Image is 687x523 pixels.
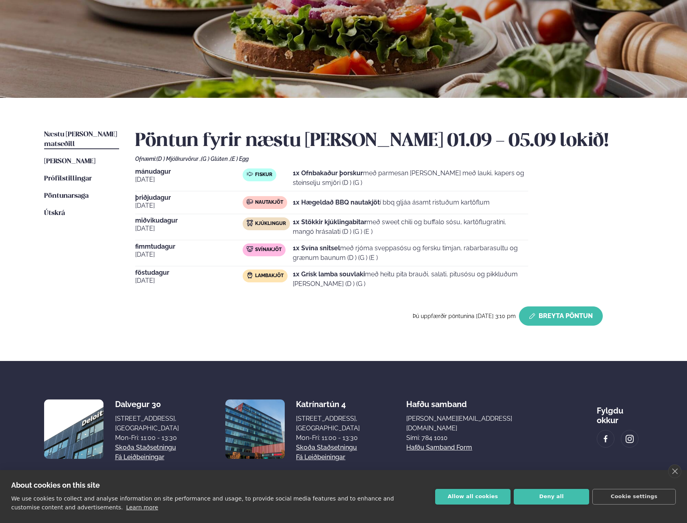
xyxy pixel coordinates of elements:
[255,221,286,227] span: Kjúklingur
[247,199,253,205] img: beef.svg
[44,210,65,217] span: Útskrá
[44,130,119,149] a: Næstu [PERSON_NAME] matseðill
[597,399,643,425] div: Fylgdu okkur
[44,193,89,199] span: Pöntunarsaga
[255,247,282,253] span: Svínakjöt
[115,452,164,462] a: Fá leiðbeiningar
[135,217,243,224] span: miðvikudagur
[668,464,681,478] a: close
[597,430,614,447] a: image alt
[247,272,253,278] img: Lamb.svg
[135,224,243,233] span: [DATE]
[296,433,360,443] div: Mon-Fri: 11:00 - 13:30
[115,433,179,443] div: Mon-Fri: 11:00 - 13:30
[293,169,363,177] strong: 1x Ofnbakaður þorskur
[621,430,638,447] a: image alt
[230,156,249,162] span: (E ) Egg
[126,504,158,511] a: Learn more
[115,443,176,452] a: Skoða staðsetningu
[135,168,243,175] span: mánudagur
[296,399,360,409] div: Katrínartún 4
[135,156,643,162] div: Ofnæmi:
[135,195,243,201] span: þriðjudagur
[293,243,528,263] p: með rjóma sveppasósu og fersku timjan, rabarbarasultu og grænum baunum (D ) (G ) (E )
[406,443,472,452] a: Hafðu samband form
[601,434,610,444] img: image alt
[406,414,550,433] a: [PERSON_NAME][EMAIL_ADDRESS][DOMAIN_NAME]
[413,313,516,319] span: Þú uppfærðir pöntunina [DATE] 3:10 pm
[135,270,243,276] span: föstudagur
[44,399,103,459] img: image alt
[11,495,394,511] p: We use cookies to collect and analyse information on site performance and usage, to provide socia...
[44,174,92,184] a: Prófílstillingar
[44,175,92,182] span: Prófílstillingar
[293,198,490,207] p: í bbq gljáa ásamt ristuðum kartöflum
[44,157,95,166] a: [PERSON_NAME]
[115,414,179,433] div: [STREET_ADDRESS], [GEOGRAPHIC_DATA]
[293,218,367,226] strong: 1x Stökkir kjúklingabitar
[296,452,345,462] a: Fá leiðbeiningar
[44,131,117,148] span: Næstu [PERSON_NAME] matseðill
[514,489,589,505] button: Deny all
[135,175,243,184] span: [DATE]
[296,414,360,433] div: [STREET_ADDRESS], [GEOGRAPHIC_DATA]
[44,191,89,201] a: Pöntunarsaga
[406,393,467,409] span: Hafðu samband
[519,306,603,326] button: Breyta Pöntun
[255,273,284,279] span: Lambakjöt
[293,217,528,237] p: með sweet chili og buffalo sósu, kartöflugratíni, mangó hrásalati (D ) (G ) (E )
[156,156,201,162] span: (D ) Mjólkurvörur ,
[293,168,528,188] p: með parmesan [PERSON_NAME] með lauki, kapers og steinselju smjöri (D ) (G )
[247,220,253,226] img: chicken.svg
[435,489,511,505] button: Allow all cookies
[115,399,179,409] div: Dalvegur 30
[247,171,253,177] img: fish.svg
[135,130,643,152] h2: Pöntun fyrir næstu [PERSON_NAME] 01.09 - 05.09 lokið!
[44,209,65,218] a: Útskrá
[135,243,243,250] span: fimmtudagur
[135,250,243,259] span: [DATE]
[135,276,243,286] span: [DATE]
[201,156,230,162] span: (G ) Glúten ,
[255,199,283,206] span: Nautakjöt
[592,489,676,505] button: Cookie settings
[225,399,285,459] img: image alt
[44,158,95,165] span: [PERSON_NAME]
[11,481,100,489] strong: About cookies on this site
[406,433,550,443] p: Sími: 784 1010
[135,201,243,211] span: [DATE]
[625,434,634,444] img: image alt
[296,443,357,452] a: Skoða staðsetningu
[293,244,340,252] strong: 1x Svína snitsel
[255,172,272,178] span: Fiskur
[247,246,253,252] img: pork.svg
[293,199,380,206] strong: 1x Hægeldað BBQ nautakjöt
[293,270,365,278] strong: 1x Grísk lamba souvlaki
[293,270,528,289] p: með heitu pita brauði, salati, pitusósu og pikkluðum [PERSON_NAME] (D ) (G )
